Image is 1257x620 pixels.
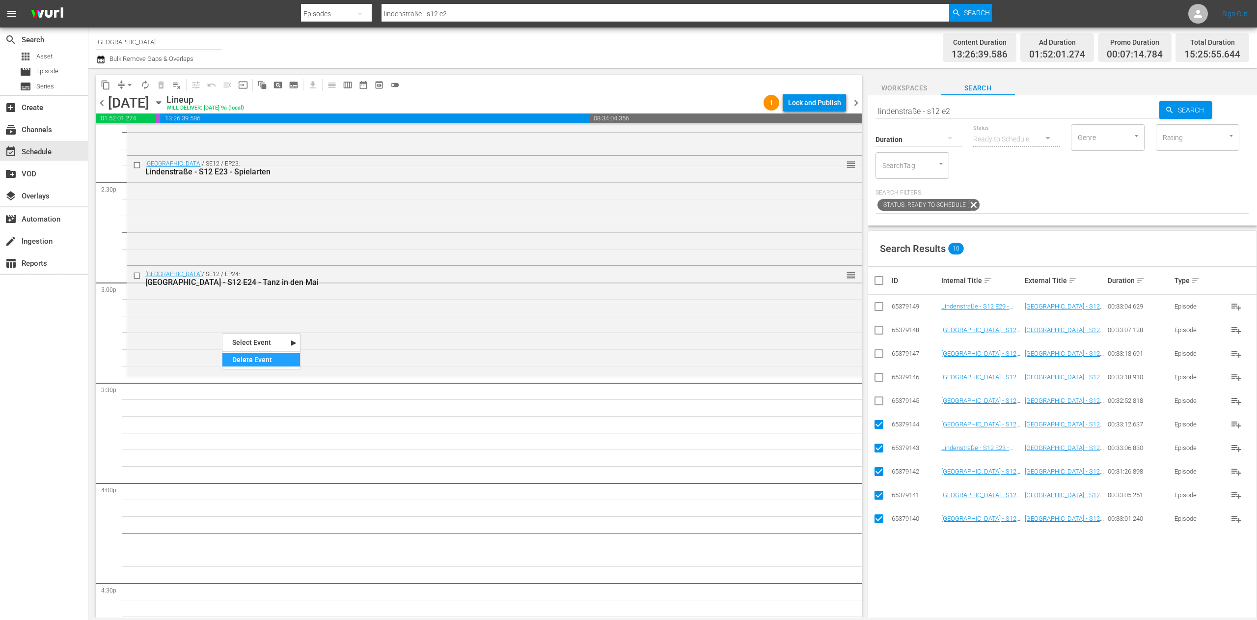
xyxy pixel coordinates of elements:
[113,77,137,93] span: Remove Gaps & Overlaps
[1225,413,1248,436] button: playlist_add
[1225,295,1248,318] button: playlist_add
[1225,366,1248,389] button: playlist_add
[1230,348,1242,360] span: playlist_add
[892,421,939,428] div: 65379144
[1025,350,1104,365] a: [GEOGRAPHIC_DATA] - S12 E27
[36,82,54,91] span: Series
[1175,350,1222,357] div: Episode
[1108,303,1172,310] div: 00:33:04.629
[145,278,805,287] div: [GEOGRAPHIC_DATA] - S12 E24 - Tanz in den Mai
[1025,326,1104,341] a: [GEOGRAPHIC_DATA] - S12 E28
[5,190,17,202] span: Overlays
[892,373,939,381] div: 65379146
[5,124,17,136] span: Channels
[984,276,992,285] span: sort
[20,66,31,78] span: Episode
[5,168,17,180] span: VOD
[1025,373,1104,388] a: [GEOGRAPHIC_DATA] - S12 E26
[1230,419,1242,430] span: playlist_add
[1025,444,1104,459] a: [GEOGRAPHIC_DATA] - S12 E23
[145,167,805,176] div: Lindenstraße - S12 E23 - Spielarten
[5,34,17,46] span: Search
[589,113,862,123] span: 08:34:04.356
[1108,421,1172,428] div: 00:33:12.637
[5,102,17,113] span: Create
[1175,275,1222,286] div: Type
[1222,10,1248,18] a: Sign Out
[145,160,202,167] a: [GEOGRAPHIC_DATA]
[892,468,939,475] div: 65379142
[892,277,939,284] div: ID
[185,75,204,94] span: Customize Events
[952,49,1008,60] span: 13:26:39.586
[788,94,841,112] div: Lock and Publish
[846,159,856,169] button: reorder
[358,80,368,90] span: date_range_outlined
[1108,515,1172,522] div: 00:33:01.240
[1025,468,1104,482] a: [GEOGRAPHIC_DATA] - S12 E22
[1108,350,1172,357] div: 00:33:18.691
[941,326,1020,341] a: [GEOGRAPHIC_DATA] - S12 E28 - Zwischen den Stühlen
[1175,326,1222,334] div: Episode
[952,35,1008,49] div: Content Duration
[1225,436,1248,460] button: playlist_add
[941,82,1015,94] span: Search
[257,80,267,90] span: auto_awesome_motion_outlined
[1225,389,1248,413] button: playlist_add
[948,243,964,254] span: 10
[101,80,110,90] span: content_copy
[155,113,160,123] span: 00:07:14.784
[1025,275,1105,286] div: External Title
[850,97,862,109] span: chevron_right
[343,80,353,90] span: calendar_view_week_outlined
[160,113,589,123] span: 13:26:39.586
[1225,483,1248,507] button: playlist_add
[1068,276,1077,285] span: sort
[145,271,202,278] a: [GEOGRAPHIC_DATA]
[1175,468,1222,475] div: Episode
[877,199,968,211] span: Status: Ready to Schedule
[20,51,31,62] span: Asset
[892,303,939,310] div: 65379149
[1230,324,1242,336] span: playlist_add
[172,80,182,90] span: playlist_remove_outlined
[108,95,149,111] div: [DATE]
[1230,489,1242,501] span: playlist_add
[1136,276,1145,285] span: sort
[1230,301,1242,312] span: playlist_add
[1175,397,1222,404] div: Episode
[1191,276,1200,285] span: sort
[1108,491,1172,499] div: 00:33:05.251
[1175,421,1222,428] div: Episode
[892,397,939,404] div: 65379145
[783,94,846,112] button: Lock and Publish
[1108,373,1172,381] div: 00:33:18.910
[145,160,805,176] div: / SE12 / EP23:
[1230,371,1242,383] span: playlist_add
[1029,35,1085,49] div: Ad Duration
[5,213,17,225] span: Automation
[941,468,1020,482] a: [GEOGRAPHIC_DATA] - S12 E22 - Bettgeschichten
[1108,397,1172,404] div: 00:32:52.818
[846,270,856,280] button: reorder
[1107,49,1163,60] span: 00:07:14.784
[892,326,939,334] div: 65379148
[222,336,300,349] div: Select Event
[140,80,150,90] span: autorenew_outlined
[289,80,299,90] span: subtitles_outlined
[941,421,1020,435] a: [GEOGRAPHIC_DATA] - S12 E24 - Tanz in den Mai
[1184,35,1240,49] div: Total Duration
[1230,513,1242,525] span: playlist_add
[273,80,283,90] span: pageview_outlined
[204,77,219,93] span: Revert to Primary Episode
[96,97,108,109] span: chevron_left
[941,444,1013,459] a: Lindenstraße - S12 E23 - Spielarten
[1108,444,1172,451] div: 00:33:06.830
[846,270,856,281] span: reorder
[941,350,1020,365] a: [GEOGRAPHIC_DATA] - S12 E27 - [GEOGRAPHIC_DATA]
[36,66,58,76] span: Episode
[96,113,155,123] span: 01:52:01.274
[868,82,941,94] span: Workspaces
[1225,342,1248,366] button: playlist_add
[949,4,992,22] button: Search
